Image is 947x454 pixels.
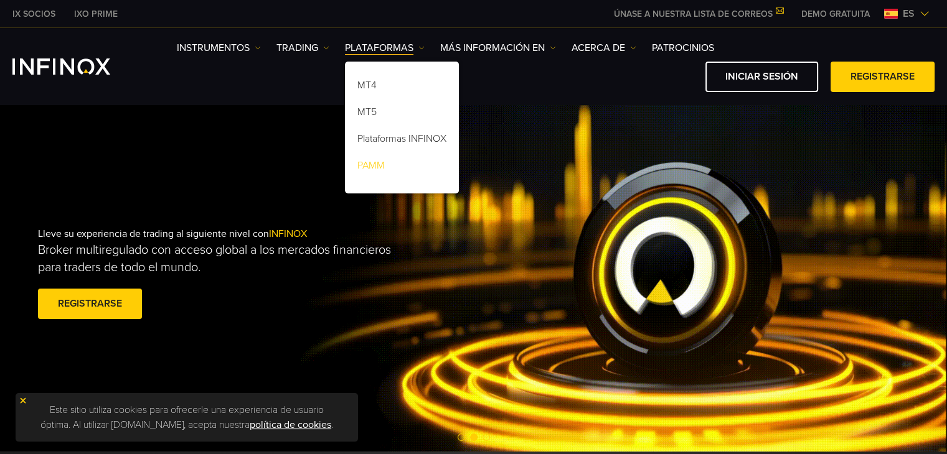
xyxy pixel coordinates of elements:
[276,40,329,55] a: TRADING
[250,419,331,431] a: política de cookies
[38,289,142,319] a: Registrarse
[792,7,879,21] a: INFINOX MENU
[269,228,307,240] span: INFINOX
[605,9,792,19] a: ÚNASE A NUESTRA LISTA DE CORREOS
[831,62,935,92] a: Registrarse
[38,208,500,342] div: Lleve su experiencia de trading al siguiente nivel con
[705,62,818,92] a: Iniciar sesión
[177,40,261,55] a: Instrumentos
[65,7,127,21] a: INFINOX
[22,399,352,435] p: Este sitio utiliza cookies para ofrecerle una experiencia de usuario óptima. Al utilizar [DOMAIN_...
[3,7,65,21] a: INFINOX
[345,101,459,127] a: MT5
[19,396,27,405] img: yellow close icon
[345,154,459,181] a: PAMM
[652,40,714,55] a: Patrocinios
[12,58,139,75] a: INFINOX Logo
[345,74,459,101] a: MT4
[483,433,490,441] span: Go to slide 3
[38,241,408,276] p: Broker multiregulado con acceso global a los mercados financieros para traders de todo el mundo.
[345,127,459,154] a: Plataformas INFINOX
[345,40,425,55] a: PLATAFORMAS
[898,6,920,21] span: es
[458,433,465,441] span: Go to slide 1
[440,40,556,55] a: Más información en
[470,433,478,441] span: Go to slide 2
[572,40,636,55] a: ACERCA DE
